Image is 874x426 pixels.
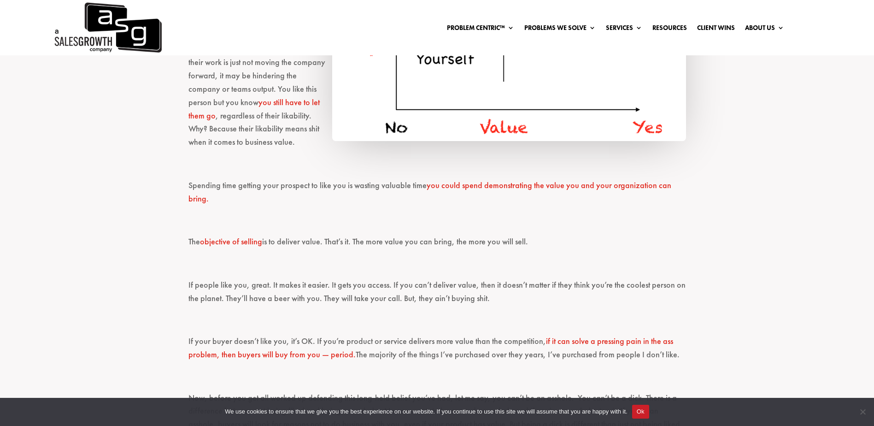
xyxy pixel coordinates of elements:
a: Client Wins [697,24,735,35]
a: Services [606,24,642,35]
a: you still have to let them go [188,97,320,121]
a: About Us [745,24,784,35]
p: If people like you, great. It makes it easier. It gets you access. If you can’t deliver value, th... [188,278,686,314]
a: if it can solve a pressing pain in the ass problem, then buyers will buy from you — period. [188,336,673,360]
a: objective of selling [200,236,262,247]
span: No [858,407,867,416]
a: Resources [652,24,687,35]
span: We use cookies to ensure that we give you the best experience on our website. If you continue to ... [225,407,627,416]
button: Ok [632,405,649,419]
p: If your buyer doesn’t like you, it’s OK. If you’re product or service delivers more value than th... [188,335,686,370]
a: Problem Centric™ [447,24,514,35]
a: you could spend demonstrating the value you and your organization can bring. [188,180,671,204]
p: Spending time getting your prospect to like you is wasting valuable time [188,179,686,214]
p: The is to deliver value. That’s it. The more value you can bring, the more you will sell. [188,235,686,257]
a: Problems We Solve [524,24,596,35]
